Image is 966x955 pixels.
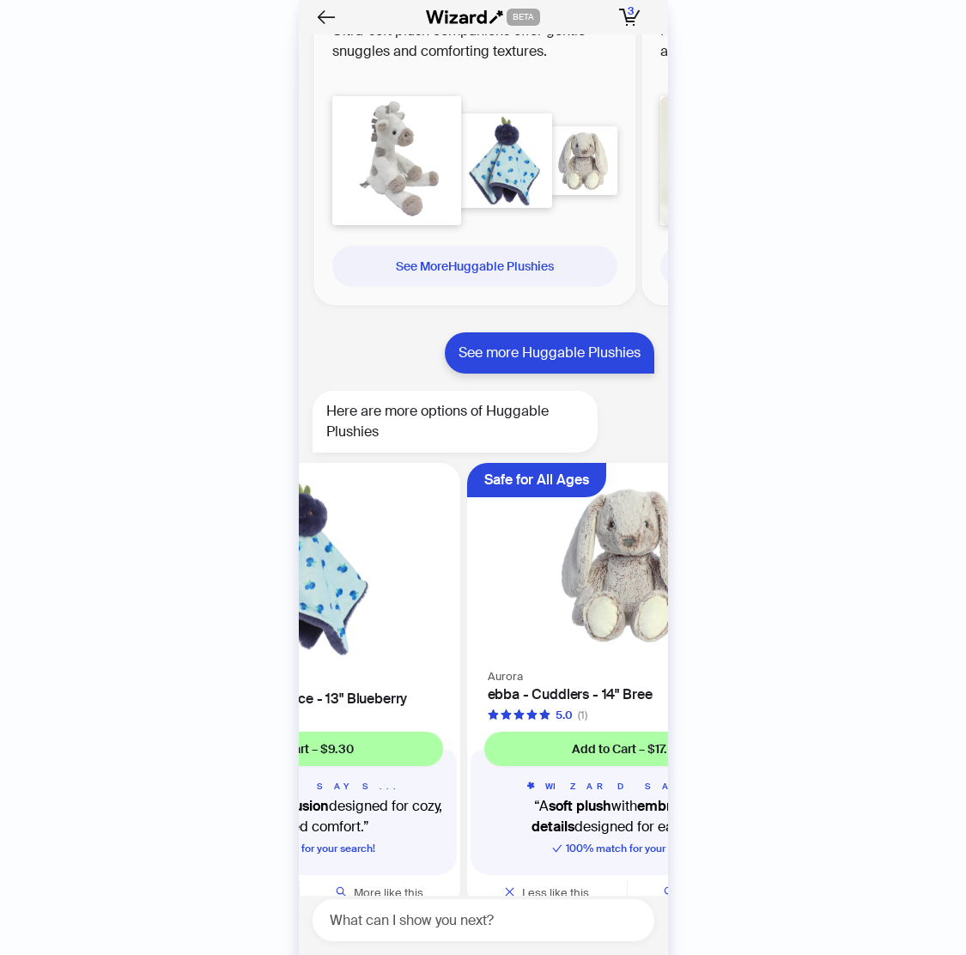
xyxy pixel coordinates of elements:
img: ebba - Precious Produce - 13" Blueberry Luvster [458,113,552,208]
div: (1) [578,707,587,724]
img: ebba - Cuddlers - 14" Bree [549,126,617,195]
span: 3 [628,4,634,18]
div: Safe for All Ages [484,463,589,497]
h2: Ultra-soft plush companions offer gentle snuggles and comforting textures. [332,21,617,79]
button: More like this [300,875,460,909]
img: ebba - Precious Produce - 13" Blueberry Luvster [149,473,450,660]
q: A with designed for easy care [484,796,771,837]
h5: WIZARD SAYS... [484,780,771,793]
span: search [336,886,347,897]
h4: ebba - Precious Produce - 13" Blueberry Luvster [160,690,440,723]
span: 100 % match for your search! [552,842,703,855]
span: 100 % match for your search! [224,842,375,855]
h2: Friendly animal shapes bring fuzzy warmth and early social bonding. [660,21,945,79]
img: ebba - Cuddlers - 14" Bree [477,473,778,655]
div: See More Huggable Plushies [346,246,604,287]
button: Add to Cart – $9.30 [156,732,443,766]
span: star [513,709,525,721]
span: star [539,709,550,721]
q: A designed for cozy, fruit-themed comfort. [156,796,443,837]
b: soft plush [549,797,611,815]
span: close [504,886,515,897]
h5: WIZARD SAYS... [156,780,443,793]
img: Baby Boy Bear Warmies [660,96,789,225]
div: See MoreHuggable Plushies [332,246,617,287]
span: Less like this [522,885,589,900]
div: 5.0 out of 5 stars [488,707,573,724]
div: See more Huggable Plushies [445,332,654,374]
span: More like this [354,885,423,900]
span: Add to Cart – $9.30 [245,741,354,757]
span: star [501,709,512,721]
span: Add to Cart – $17.29 [572,741,683,757]
span: star [526,709,538,721]
div: Here are more options of Huggable Plushies [313,391,598,453]
h4: ebba - Cuddlers - 14" Bree [488,686,768,703]
img: Signature Goodnight Giraffe Moonbeams Plush Giraffe 11.5 Inch - Millie [332,96,461,225]
span: search [664,886,675,897]
span: star [488,709,499,721]
button: Back [313,3,340,31]
span: check [552,843,562,854]
div: 5.0 [556,707,573,724]
span: Aurora [488,669,523,684]
span: BETA [507,9,540,26]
